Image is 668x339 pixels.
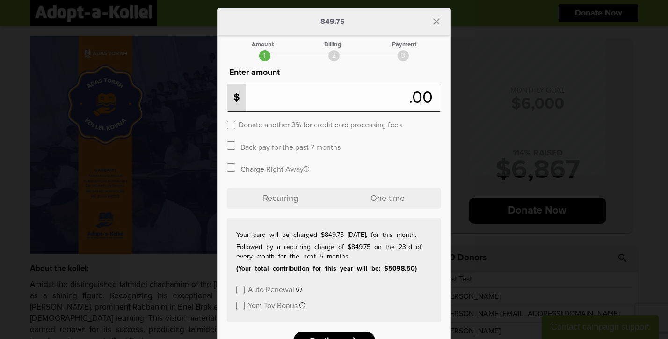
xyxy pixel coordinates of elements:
[227,188,334,209] p: Recurring
[392,42,416,48] div: Payment
[252,42,274,48] div: Amount
[324,42,341,48] div: Billing
[431,16,442,27] i: close
[398,50,409,61] div: 3
[409,89,437,106] span: .00
[248,285,294,294] label: Auto Renewal
[328,50,340,61] div: 2
[236,264,432,273] p: (Your total contribution for this year will be: $5098.50)
[239,120,402,129] label: Donate another 3% for credit card processing fees
[320,18,345,25] p: 849.75
[236,243,432,261] p: Followed by a recurring charge of $849.75 on the 23rd of every month for the next 5 months.
[240,164,309,173] label: Charge Right Away
[240,142,341,151] label: Back pay for the past 7 months
[248,301,298,310] label: Yom Tov Bonus
[227,84,246,111] p: $
[334,188,441,209] p: One-time
[227,66,441,79] p: Enter amount
[248,285,302,294] button: Auto Renewal
[236,230,432,240] p: Your card will be charged $849.75 [DATE], for this month.
[248,301,305,310] button: Yom Tov Bonus
[259,50,270,61] div: 1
